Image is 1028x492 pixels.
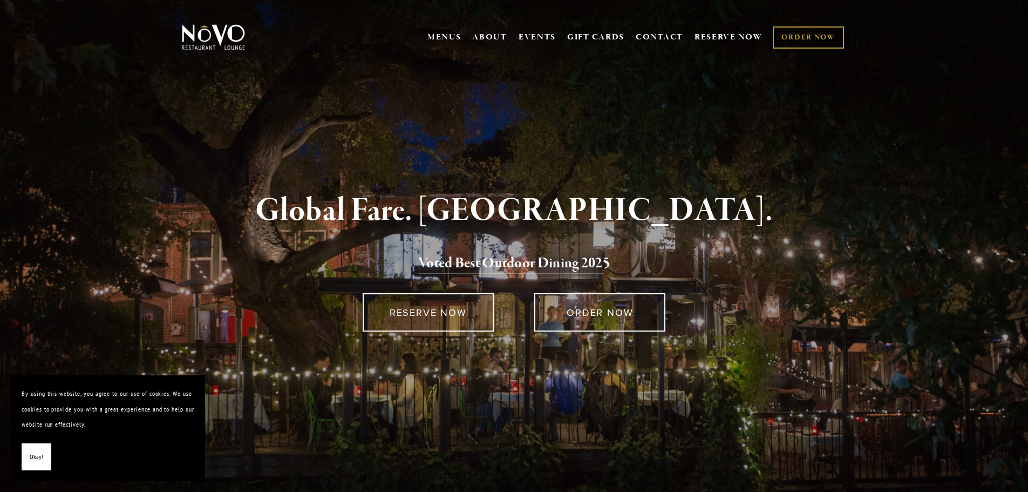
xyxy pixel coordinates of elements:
[534,293,665,332] a: ORDER NOW
[11,375,205,481] section: Cookie banner
[695,27,763,48] a: RESERVE NOW
[636,27,683,48] a: CONTACT
[418,254,603,274] a: Voted Best Outdoor Dining 202
[255,190,773,231] strong: Global Fare. [GEOGRAPHIC_DATA].
[200,252,829,275] h2: 5
[472,32,507,43] a: ABOUT
[427,32,461,43] a: MENUS
[30,449,43,465] span: Okay!
[22,443,51,471] button: Okay!
[519,32,556,43] a: EVENTS
[773,26,843,49] a: ORDER NOW
[22,386,194,433] p: By using this website, you agree to our use of cookies. We use cookies to provide you with a grea...
[180,24,247,51] img: Novo Restaurant &amp; Lounge
[363,293,494,332] a: RESERVE NOW
[567,27,624,48] a: GIFT CARDS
